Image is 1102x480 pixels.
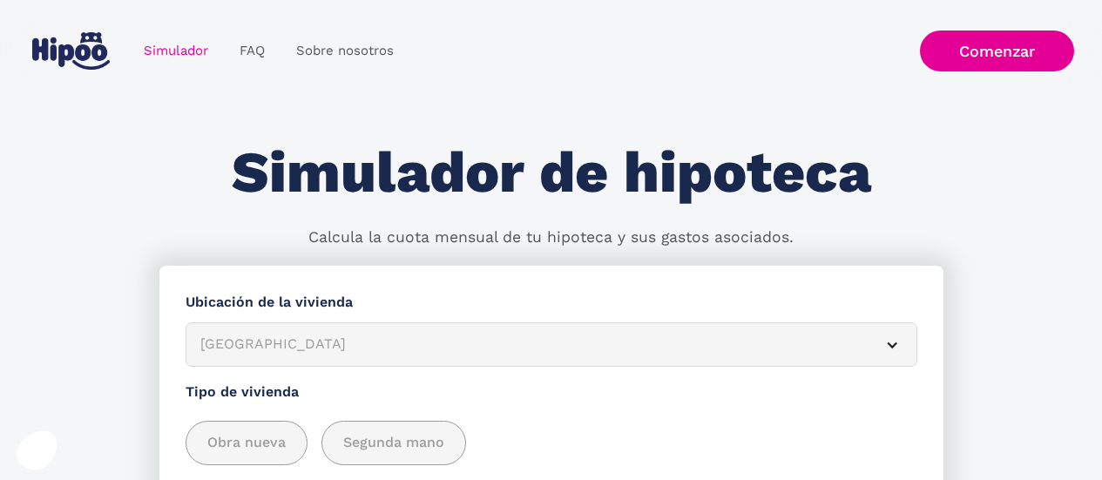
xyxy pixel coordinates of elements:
[128,34,224,68] a: Simulador
[186,322,917,367] article: [GEOGRAPHIC_DATA]
[232,141,871,205] h1: Simulador de hipoteca
[308,226,794,249] p: Calcula la cuota mensual de tu hipoteca y sus gastos asociados.
[200,334,861,355] div: [GEOGRAPHIC_DATA]
[186,421,917,465] div: add_description_here
[186,292,917,314] label: Ubicación de la vivienda
[343,432,444,454] span: Segunda mano
[186,382,917,403] label: Tipo de vivienda
[281,34,409,68] a: Sobre nosotros
[207,432,286,454] span: Obra nueva
[920,30,1074,71] a: Comenzar
[29,25,114,77] a: home
[224,34,281,68] a: FAQ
